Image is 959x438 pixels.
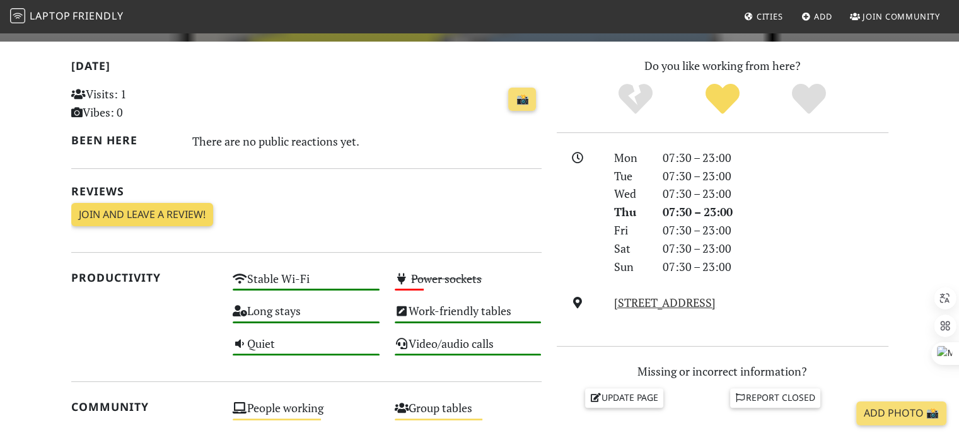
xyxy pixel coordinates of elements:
a: Update page [585,388,663,407]
span: Friendly [73,9,123,23]
a: Cities [739,5,788,28]
a: Report closed [730,388,821,407]
div: Yes [679,82,766,117]
h2: Productivity [71,271,218,284]
a: 📸 [508,88,536,112]
h2: Reviews [71,185,542,198]
div: There are no public reactions yet. [192,131,542,151]
div: 07:30 – 23:00 [655,185,896,203]
a: Join Community [845,5,945,28]
p: Do you like working from here? [557,57,888,75]
div: 07:30 – 23:00 [655,167,896,185]
div: Group tables [387,398,549,430]
div: Sun [607,258,654,276]
div: Long stays [225,301,387,333]
div: Mon [607,149,654,167]
span: Laptop [30,9,71,23]
div: Video/audio calls [387,333,549,366]
div: Quiet [225,333,387,366]
a: Add [796,5,837,28]
div: People working [225,398,387,430]
span: Add [814,11,832,22]
h2: Community [71,400,218,413]
a: [STREET_ADDRESS] [614,295,716,310]
div: 07:30 – 23:00 [655,221,896,239]
a: Join and leave a review! [71,203,213,227]
div: Wed [607,185,654,203]
div: Fri [607,221,654,239]
div: 07:30 – 23:00 [655,203,896,221]
h2: [DATE] [71,59,542,78]
div: No [592,82,679,117]
span: Cities [757,11,783,22]
div: 07:30 – 23:00 [655,258,896,276]
div: Thu [607,203,654,221]
p: Visits: 1 Vibes: 0 [71,85,218,122]
img: LaptopFriendly [10,8,25,23]
div: Definitely! [765,82,852,117]
div: Stable Wi-Fi [225,268,387,301]
div: Sat [607,239,654,258]
p: Missing or incorrect information? [557,362,888,381]
div: Tue [607,167,654,185]
span: Join Community [863,11,940,22]
div: 07:30 – 23:00 [655,149,896,167]
s: Power sockets [411,271,482,286]
a: LaptopFriendly LaptopFriendly [10,6,124,28]
div: Work-friendly tables [387,301,549,333]
h2: Been here [71,134,178,147]
div: 07:30 – 23:00 [655,239,896,258]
